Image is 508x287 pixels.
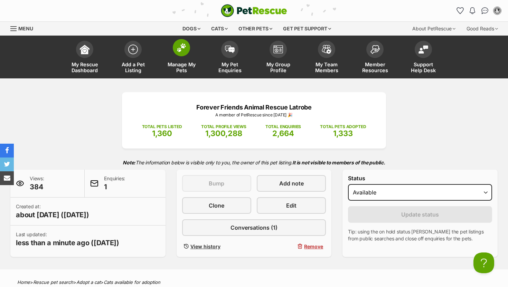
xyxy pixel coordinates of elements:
[492,5,503,16] button: My account
[104,175,125,192] p: Enquiries:
[182,197,251,214] a: Clone
[16,210,89,220] span: about [DATE] ([DATE])
[467,5,478,16] button: Notifications
[401,210,439,219] span: Update status
[205,129,242,138] span: 1,300,288
[454,5,503,16] ul: Account quick links
[333,129,353,138] span: 1,333
[201,124,246,130] p: TOTAL PROFILE VIEWS
[311,61,342,73] span: My Team Members
[16,238,119,248] span: less than a minute ago ([DATE])
[17,279,30,285] a: Home
[481,7,489,14] img: chat-41dd97257d64d25036548639549fe6c8038ab92f7586957e7f3b1b290dea8141.svg
[278,22,336,36] div: Get pet support
[272,129,294,138] span: 2,664
[16,231,119,248] p: Last updated:
[322,45,331,54] img: team-members-icon-5396bd8760b3fe7c0b43da4ab00e1e3bb1a5d9ba89233759b79545d2d3fc5d0d.svg
[10,22,38,34] a: Menu
[273,45,283,54] img: group-profile-icon-3fa3cf56718a62981997c0bc7e787c4b2cf8bcc04b72c1350f741eb67cf2f40e.svg
[76,279,101,285] a: Adopt a cat
[225,46,235,53] img: pet-enquiries-icon-7e3ad2cf08bfb03b45e93fb7055b45f3efa6380592205ae92323e6603595dc1f.svg
[30,175,44,192] p: Views:
[206,37,254,78] a: My Pet Enquiries
[351,37,399,78] a: Member Resources
[209,201,224,210] span: Clone
[370,45,380,54] img: member-resources-icon-8e73f808a243e03378d46382f2149f9095a855e16c252ad45f914b54edf8863c.svg
[142,124,182,130] p: TOTAL PETS LISTED
[182,241,251,251] a: View history
[407,22,460,36] div: About PetRescue
[221,4,287,17] a: PetRescue
[221,4,287,17] img: logo-cat-932fe2b9b8326f06289b0f2fb663e598f794de774fb13d1741a6617ecf9a85b4.svg
[292,160,385,165] strong: It is not visible to members of the public.
[470,7,475,14] img: notifications-46538b983faf8c2785f20acdc204bb7945ddae34d4c08c2a6579f10ce5e182be.svg
[234,22,277,36] div: Other pets
[214,61,245,73] span: My Pet Enquiries
[265,124,301,130] p: TOTAL ENQUIRIES
[206,22,233,36] div: Cats
[462,22,503,36] div: Good Reads
[348,175,492,181] label: Status
[190,243,220,250] span: View history
[257,197,326,214] a: Edit
[359,61,391,73] span: Member Resources
[123,160,135,165] strong: Note:
[473,252,494,273] iframe: Help Scout Beacon - Open
[80,45,90,54] img: dashboard-icon-eb2f2d2d3e046f16d808141f083e7271f6b2e854fb5c12c21221c1fb7104beca.svg
[304,243,323,250] span: Remove
[231,223,277,232] span: Conversations (1)
[408,61,439,73] span: Support Help Desk
[69,61,100,73] span: My Rescue Dashboard
[10,155,498,170] p: The information below is visible only to you, the owner of this pet listing.
[104,279,160,285] a: Cats available for adoption
[254,37,302,78] a: My Group Profile
[263,61,294,73] span: My Group Profile
[418,45,428,54] img: help-desk-icon-fdf02630f3aa405de69fd3d07c3f3aa587a6932b1a1747fa1d2bba05be0121f9.svg
[30,182,44,192] span: 384
[132,112,376,118] p: A member of PetRescue since [DATE] 🎉
[320,124,366,130] p: TOTAL PETS ADOPTED
[132,103,376,112] p: Forever Friends Animal Rescue Latrobe
[286,201,297,210] span: Edit
[60,37,109,78] a: My Rescue Dashboard
[109,37,157,78] a: Add a Pet Listing
[152,129,172,138] span: 1,360
[128,45,138,54] img: add-pet-listing-icon-0afa8454b4691262ce3f59096e99ab1cd57d4a30225e0717b998d2c9b9846f56.svg
[117,61,149,73] span: Add a Pet Listing
[348,206,492,223] button: Update status
[33,279,73,285] a: Rescue pet search
[348,228,492,242] p: Tip: using the on hold status [PERSON_NAME] the pet listings from public searches and close off e...
[479,5,490,16] a: Conversations
[18,26,33,31] span: Menu
[494,7,501,14] img: Aimee Paltridge profile pic
[16,203,89,220] p: Created at:
[182,175,251,192] button: Bump
[177,43,186,52] img: manage-my-pets-icon-02211641906a0b7f246fdf0571729dbe1e7629f14944591b6c1af311fb30b64b.svg
[279,179,304,188] span: Add note
[302,37,351,78] a: My Team Members
[209,179,224,188] span: Bump
[182,219,326,236] a: Conversations (1)
[166,61,197,73] span: Manage My Pets
[104,182,125,192] span: 1
[157,37,206,78] a: Manage My Pets
[178,22,205,36] div: Dogs
[257,175,326,192] a: Add note
[399,37,448,78] a: Support Help Desk
[454,5,465,16] a: Favourites
[257,241,326,251] button: Remove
